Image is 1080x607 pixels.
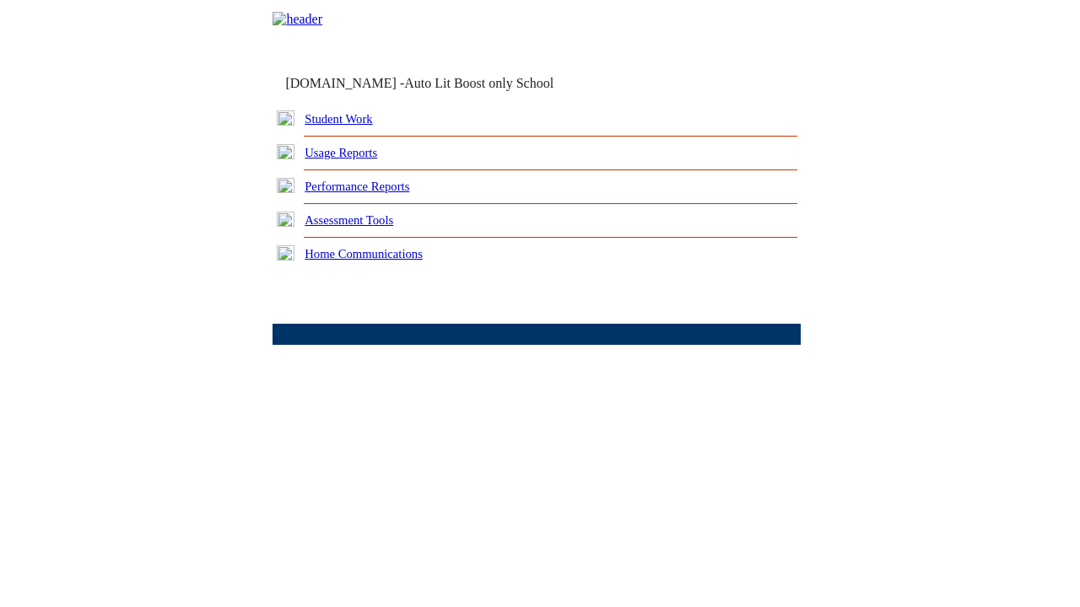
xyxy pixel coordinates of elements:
[277,178,294,193] img: plus.gif
[305,180,409,193] a: Performance Reports
[277,110,294,126] img: plus.gif
[285,76,596,91] td: [DOMAIN_NAME] -
[277,212,294,227] img: plus.gif
[305,146,377,159] a: Usage Reports
[277,144,294,159] img: plus.gif
[404,76,553,90] nobr: Auto Lit Boost only School
[273,12,322,27] img: header
[305,112,372,126] a: Student Work
[277,245,294,261] img: plus.gif
[305,247,423,261] a: Home Communications
[305,213,393,227] a: Assessment Tools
